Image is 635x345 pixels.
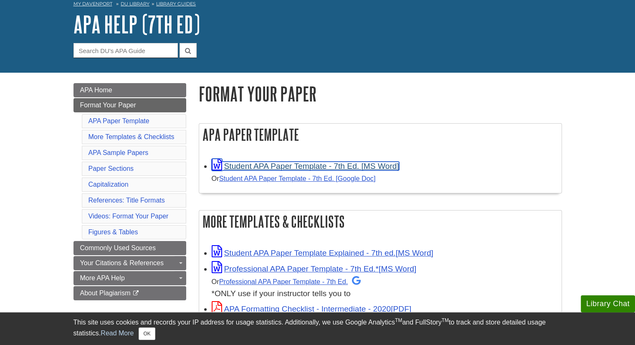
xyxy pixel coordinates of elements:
i: This link opens in a new window [132,291,139,296]
a: More APA Help [73,271,186,285]
span: Your Citations & References [80,259,164,266]
a: Videos: Format Your Paper [89,213,169,220]
a: Link opens in new window [212,249,433,257]
a: Student APA Paper Template - 7th Ed. [Google Doc] [219,175,376,182]
a: DU Library [121,1,149,7]
a: Professional APA Paper Template - 7th Ed. [219,278,361,285]
a: APA Sample Papers [89,149,149,156]
span: Commonly Used Sources [80,244,156,251]
small: Or [212,175,376,182]
h1: Format Your Paper [199,83,562,104]
sup: TM [395,317,402,323]
input: Search DU's APA Guide [73,43,178,58]
a: Paper Sections [89,165,134,172]
a: APA Paper Template [89,117,149,124]
small: Or [212,278,361,285]
div: *ONLY use if your instructor tells you to [212,275,557,300]
a: About Plagiarism [73,286,186,300]
a: Your Citations & References [73,256,186,270]
span: About Plagiarism [80,289,131,297]
div: Guide Page Menu [73,83,186,300]
a: Format Your Paper [73,98,186,112]
a: Link opens in new window [212,304,412,313]
h2: More Templates & Checklists [199,211,562,233]
sup: TM [442,317,449,323]
span: Format Your Paper [80,101,136,109]
span: APA Home [80,86,112,94]
h2: APA Paper Template [199,124,562,146]
a: Read More [101,330,134,337]
button: Library Chat [581,295,635,312]
span: More APA Help [80,274,125,282]
a: Library Guides [156,1,196,7]
a: APA Home [73,83,186,97]
div: This site uses cookies and records your IP address for usage statistics. Additionally, we use Goo... [73,317,562,340]
a: Commonly Used Sources [73,241,186,255]
a: Link opens in new window [212,162,399,170]
a: Link opens in new window [212,264,417,273]
a: References: Title Formats [89,197,165,204]
a: My Davenport [73,0,112,8]
button: Close [139,327,155,340]
a: More Templates & Checklists [89,133,175,140]
a: Capitalization [89,181,129,188]
a: APA Help (7th Ed) [73,11,200,37]
a: Figures & Tables [89,228,138,236]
